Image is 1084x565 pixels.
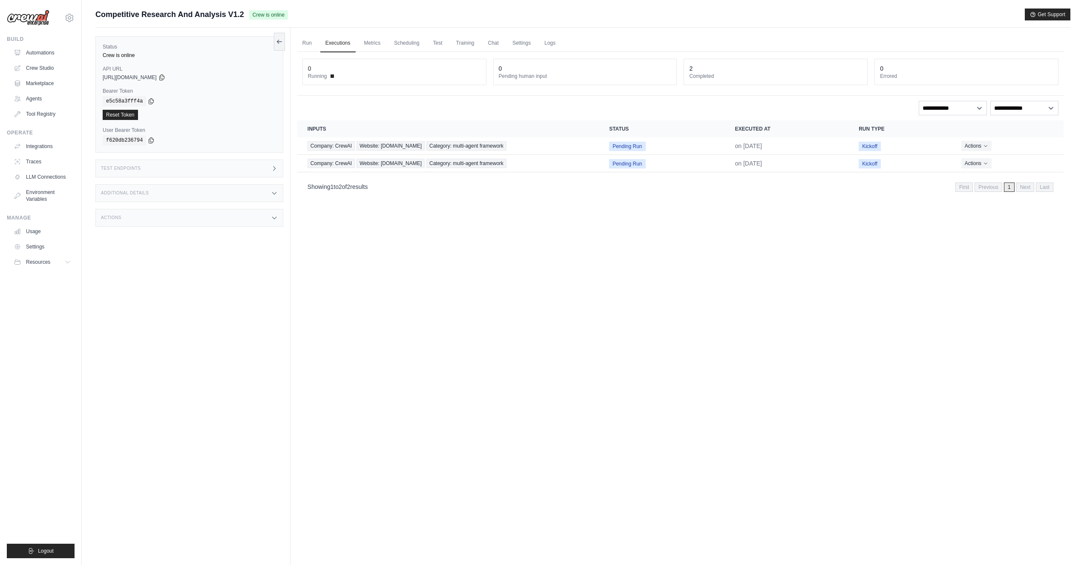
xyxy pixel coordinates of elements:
[499,73,672,80] dt: Pending human input
[1016,183,1035,192] span: Next
[426,141,506,151] span: Category: multi-agent framework
[599,120,725,137] th: Status
[103,110,138,120] a: Reset Token
[426,159,506,168] span: Category: multi-agent framework
[103,74,157,81] span: [URL][DOMAIN_NAME]
[249,10,288,20] span: Crew is online
[975,183,1002,192] span: Previous
[735,143,762,149] time: July 28, 2025 at 10:23 PDT
[10,107,75,121] a: Tool Registry
[7,129,75,136] div: Operate
[10,170,75,184] a: LLM Connections
[308,159,355,168] span: Company: CrewAI
[297,120,1064,197] section: Crew executions table
[609,159,645,168] span: Pending Run
[103,43,276,50] label: Status
[38,548,54,554] span: Logout
[955,183,973,192] span: First
[7,544,75,558] button: Logout
[297,34,317,52] a: Run
[10,225,75,238] a: Usage
[507,34,536,52] a: Settings
[101,215,121,220] h3: Actions
[10,240,75,254] a: Settings
[339,183,342,190] span: 2
[859,159,881,168] span: Kickoff
[103,66,276,72] label: API URL
[308,141,589,151] a: View execution details for Company
[331,183,334,190] span: 1
[26,259,50,265] span: Resources
[689,73,862,80] dt: Completed
[103,52,276,59] div: Crew is online
[389,34,424,52] a: Scheduling
[103,88,276,94] label: Bearer Token
[357,159,425,168] span: Website: [DOMAIN_NAME]
[308,141,355,151] span: Company: CrewAI
[539,34,561,52] a: Logs
[320,34,356,52] a: Executions
[10,255,75,269] button: Resources
[1004,183,1015,192] span: 1
[7,36,75,43] div: Build
[101,166,141,171] h3: Test Endpoints
[428,34,448,52] a: Test
[308,159,589,168] a: View execution details for Company
[859,142,881,151] span: Kickoff
[10,46,75,60] a: Automations
[10,77,75,90] a: Marketplace
[10,140,75,153] a: Integrations
[95,9,244,20] span: Competitive Research And Analysis V1.2
[725,120,848,137] th: Executed at
[880,73,1053,80] dt: Errored
[1025,9,1070,20] button: Get Support
[609,142,645,151] span: Pending Run
[499,64,502,73] div: 0
[101,191,149,196] h3: Additional Details
[10,155,75,168] a: Traces
[7,214,75,221] div: Manage
[297,176,1064,197] nav: Pagination
[103,135,146,146] code: f620db236794
[880,64,883,73] div: 0
[359,34,386,52] a: Metrics
[955,183,1053,192] nav: Pagination
[10,185,75,206] a: Environment Variables
[347,183,350,190] span: 2
[103,96,146,106] code: e5c58a3fff4a
[961,141,992,151] button: Actions for execution
[961,158,992,168] button: Actions for execution
[689,64,693,73] div: 2
[451,34,480,52] a: Training
[308,64,311,73] div: 0
[7,10,49,26] img: Logo
[735,160,762,167] time: July 17, 2025 at 07:55 PDT
[297,120,599,137] th: Inputs
[1036,183,1053,192] span: Last
[308,183,368,191] p: Showing to of results
[10,92,75,106] a: Agents
[483,34,504,52] a: Chat
[103,127,276,134] label: User Bearer Token
[10,61,75,75] a: Crew Studio
[848,120,951,137] th: Run Type
[308,73,327,80] span: Running
[357,141,425,151] span: Website: [DOMAIN_NAME]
